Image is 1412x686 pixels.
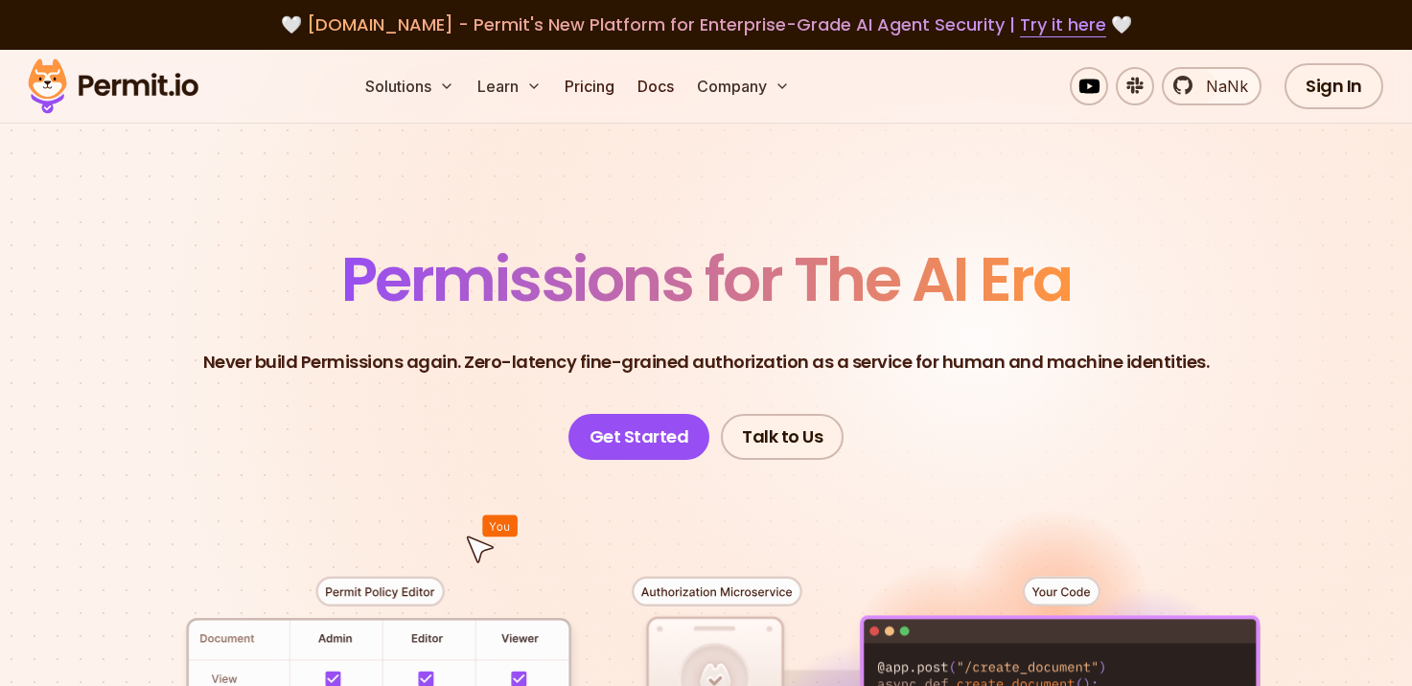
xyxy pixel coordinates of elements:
[1285,63,1383,109] a: Sign In
[358,67,462,105] button: Solutions
[1020,12,1106,37] a: Try it here
[1194,75,1248,98] span: NaNk
[721,414,844,460] a: Talk to Us
[203,349,1210,376] p: Never build Permissions again. Zero-latency fine-grained authorization as a service for human and...
[307,12,1106,36] span: [DOMAIN_NAME] - Permit's New Platform for Enterprise-Grade AI Agent Security |
[341,237,1072,322] span: Permissions for The AI Era
[1162,67,1262,105] a: NaNk
[689,67,798,105] button: Company
[470,67,549,105] button: Learn
[19,54,207,119] img: Permit logo
[557,67,622,105] a: Pricing
[46,11,1366,38] div: 🤍 🤍
[568,414,710,460] a: Get Started
[630,67,682,105] a: Docs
